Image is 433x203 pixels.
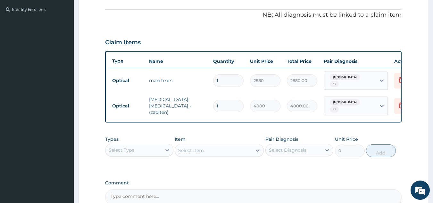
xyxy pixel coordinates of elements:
[105,39,141,46] h3: Claim Items
[33,36,108,44] div: Chat with us now
[269,147,306,153] div: Select Diagnosis
[37,61,88,125] span: We're online!
[105,3,121,19] div: Minimize live chat window
[265,136,298,142] label: Pair Diagnosis
[109,100,146,112] td: Optical
[146,74,210,87] td: maxi tears
[335,136,358,142] label: Unit Price
[247,55,284,68] th: Unit Price
[330,81,339,87] span: + 1
[146,93,210,119] td: [MEDICAL_DATA] [MEDICAL_DATA] - (zaditen)
[175,136,186,142] label: Item
[12,32,26,48] img: d_794563401_company_1708531726252_794563401
[105,137,119,142] label: Types
[105,11,402,19] p: NB: All diagnosis must be linked to a claim item
[391,55,423,68] th: Actions
[321,55,391,68] th: Pair Diagnosis
[210,55,247,68] th: Quantity
[330,106,339,113] span: + 1
[146,55,210,68] th: Name
[330,99,360,106] span: [MEDICAL_DATA]
[109,55,146,67] th: Type
[330,74,360,80] span: [MEDICAL_DATA]
[105,180,402,186] label: Comment
[109,75,146,87] td: Optical
[284,55,321,68] th: Total Price
[3,135,122,157] textarea: Type your message and hit 'Enter'
[366,144,396,157] button: Add
[109,147,134,153] div: Select Type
